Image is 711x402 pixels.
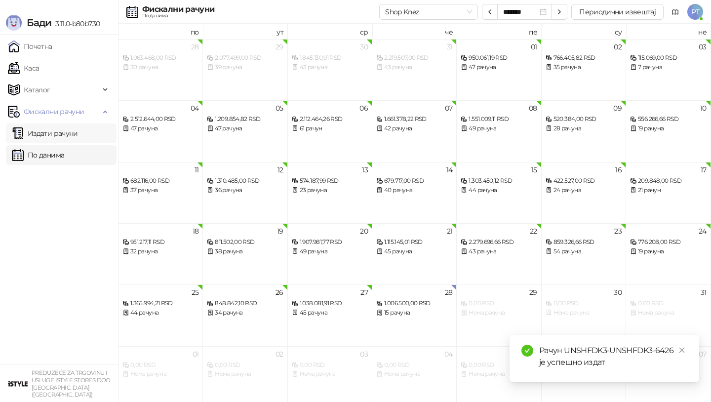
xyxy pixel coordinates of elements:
[288,100,372,161] td: 2025-08-06
[203,100,287,161] td: 2025-08-05
[27,17,51,29] span: Бади
[626,223,711,284] td: 2025-08-24
[362,166,368,173] div: 13
[192,289,199,296] div: 25
[122,63,198,72] div: 30 рачуна
[542,284,626,346] td: 2025-08-30
[445,105,453,112] div: 07
[12,123,78,143] a: Издати рачуни
[203,24,287,39] th: ут
[630,247,706,256] div: 19 рачуна
[207,299,283,308] div: 848.842,10 RSD
[630,176,706,186] div: 209.848,00 RSD
[446,166,453,173] div: 14
[360,289,368,296] div: 27
[546,115,622,124] div: 520.384,00 RSD
[546,238,622,247] div: 859.326,66 RSD
[457,39,541,100] td: 2025-08-01
[529,289,537,296] div: 29
[6,15,22,31] img: Logo
[288,223,372,284] td: 2025-08-20
[12,145,64,165] a: По данима
[699,228,707,235] div: 24
[193,351,199,358] div: 01
[699,43,707,50] div: 03
[701,289,707,296] div: 31
[122,53,198,63] div: 1.063.468,00 RSD
[372,100,457,161] td: 2025-08-07
[376,124,452,133] div: 42 рачуна
[8,58,39,78] a: Каса
[292,63,368,72] div: 43 рачуна
[142,5,214,13] div: Фискални рачуни
[276,289,283,296] div: 26
[546,124,622,133] div: 28 рачуна
[461,124,537,133] div: 49 рачуна
[542,24,626,39] th: су
[122,186,198,195] div: 37 рачуна
[288,284,372,346] td: 2025-08-27
[461,308,537,318] div: Нема рачуна
[276,351,283,358] div: 02
[447,228,453,235] div: 21
[360,351,368,358] div: 03
[530,228,537,235] div: 22
[207,63,283,72] div: 39 рачуна
[122,361,198,370] div: 0,00 RSD
[678,347,685,354] span: close
[372,284,457,346] td: 2025-08-28
[292,238,368,247] div: 1.907.981,77 RSD
[376,53,452,63] div: 2.219.507,00 RSD
[447,43,453,50] div: 31
[118,223,203,284] td: 2025-08-18
[292,115,368,124] div: 2.112.464,26 RSD
[372,223,457,284] td: 2025-08-21
[276,105,283,112] div: 05
[122,247,198,256] div: 32 рачуна
[203,39,287,100] td: 2025-07-29
[542,100,626,161] td: 2025-08-09
[461,369,537,379] div: Нема рачуна
[118,100,203,161] td: 2025-08-04
[457,223,541,284] td: 2025-08-22
[51,19,100,28] span: 3.11.0-b80b730
[193,228,199,235] div: 18
[630,299,706,308] div: 0,00 RSD
[385,4,472,19] span: Shop Knez
[288,39,372,100] td: 2025-07-30
[626,24,711,39] th: не
[461,238,537,247] div: 2.279.696,66 RSD
[118,284,203,346] td: 2025-08-25
[376,299,452,308] div: 1.006.500,00 RSD
[118,39,203,100] td: 2025-07-28
[360,228,368,235] div: 20
[376,63,452,72] div: 43 рачуна
[546,186,622,195] div: 24 рачуна
[277,228,283,235] div: 19
[376,369,452,379] div: Нема рачуна
[613,105,622,112] div: 09
[118,24,203,39] th: по
[445,289,453,296] div: 28
[191,43,199,50] div: 28
[699,351,707,358] div: 07
[700,105,707,112] div: 10
[292,176,368,186] div: 574.187,99 RSD
[461,115,537,124] div: 1.551.009,11 RSD
[292,53,368,63] div: 1.845.130,91 RSD
[614,289,622,296] div: 30
[546,53,622,63] div: 766.405,82 RSD
[292,186,368,195] div: 23 рачуна
[630,63,706,72] div: 7 рачуна
[626,100,711,161] td: 2025-08-10
[142,13,214,18] div: По данима
[118,162,203,223] td: 2025-08-11
[376,361,452,370] div: 0,00 RSD
[122,308,198,318] div: 44 рачуна
[372,39,457,100] td: 2025-07-31
[461,361,537,370] div: 0,00 RSD
[630,238,706,247] div: 776.208,00 RSD
[630,308,706,318] div: Нема рачуна
[630,53,706,63] div: 115.069,00 RSD
[292,299,368,308] div: 1.038.081,91 RSD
